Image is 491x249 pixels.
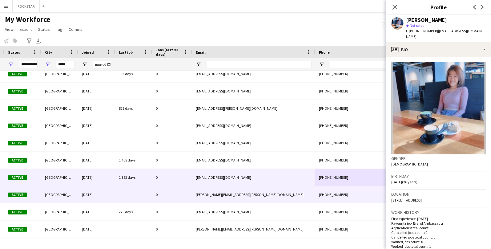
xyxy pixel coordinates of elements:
[5,15,50,24] span: My Workforce
[391,226,486,230] p: Applications total count: 1
[45,62,50,67] button: Open Filter Menu
[69,27,83,32] span: Comms
[78,169,115,186] div: [DATE]
[192,100,315,117] div: [EMAIL_ADDRESS][PERSON_NAME][DOMAIN_NAME]
[391,221,486,226] p: Favourite job: Brand Ambassador
[66,25,85,33] a: Comms
[315,65,394,82] div: [PHONE_NUMBER]
[319,62,324,67] button: Open Filter Menu
[115,100,152,117] div: 828 days
[8,50,20,55] span: Status
[386,3,491,11] h3: Profile
[391,62,486,154] img: Crew avatar or photo
[78,186,115,203] div: [DATE]
[41,152,78,169] div: [GEOGRAPHIC_DATA]
[5,27,14,32] span: View
[115,169,152,186] div: 1,363 days
[315,152,394,169] div: [PHONE_NUMBER]
[315,83,394,100] div: [PHONE_NUMBER]
[41,100,78,117] div: [GEOGRAPHIC_DATA]
[386,42,491,57] div: Bio
[192,169,315,186] div: [EMAIL_ADDRESS][DOMAIN_NAME]
[152,100,192,117] div: 0
[45,50,52,55] span: City
[391,162,428,166] span: [DEMOGRAPHIC_DATA]
[192,186,315,203] div: [PERSON_NAME][EMAIL_ADDRESS][PERSON_NAME][DOMAIN_NAME]
[192,221,315,238] div: [PERSON_NAME][EMAIL_ADDRESS][PERSON_NAME][DOMAIN_NAME]
[38,27,50,32] span: Status
[152,134,192,151] div: 0
[8,106,27,111] span: Active
[56,27,62,32] span: Tag
[93,61,111,68] input: Joined Filter Input
[78,65,115,82] div: [DATE]
[78,221,115,238] div: [DATE]
[17,25,34,33] a: Export
[41,169,78,186] div: [GEOGRAPHIC_DATA]
[406,29,484,39] span: | [EMAIL_ADDRESS][DOMAIN_NAME]
[115,152,152,169] div: 1,458 days
[391,156,486,161] h3: Gender
[152,83,192,100] div: 0
[192,117,315,134] div: [EMAIL_ADDRESS][DOMAIN_NAME]
[35,25,52,33] a: Status
[391,180,417,184] span: [DATE] (26 years)
[315,100,394,117] div: [PHONE_NUMBER]
[78,117,115,134] div: [DATE]
[391,239,486,244] p: Worked jobs count: 0
[319,50,330,55] span: Phone
[8,141,27,145] span: Active
[207,61,312,68] input: Email Filter Input
[56,61,74,68] input: City Filter Input
[391,244,486,249] p: Worked jobs total count: 1
[41,221,78,238] div: [GEOGRAPHIC_DATA]
[8,62,14,67] button: Open Filter Menu
[34,37,42,45] app-action-btn: Export XLSX
[391,198,422,202] span: [STREET_ADDRESS]
[78,203,115,220] div: [DATE]
[192,65,315,82] div: [EMAIL_ADDRESS][DOMAIN_NAME]
[8,158,27,163] span: Active
[192,83,315,100] div: [EMAIL_ADDRESS][DOMAIN_NAME]
[391,191,486,197] h3: Location
[8,124,27,128] span: Active
[20,27,32,32] span: Export
[315,221,394,238] div: [PHONE_NUMBER]
[406,29,438,33] span: t. [PHONE_NUMBER]
[406,17,447,23] div: [PERSON_NAME]
[119,50,133,55] span: Last job
[8,193,27,197] span: Active
[8,175,27,180] span: Active
[156,47,181,57] span: Jobs (last 90 days)
[2,25,16,33] a: View
[391,230,486,235] p: Cancelled jobs count: 0
[315,117,394,134] div: [PHONE_NUMBER]
[115,65,152,82] div: 133 days
[41,117,78,134] div: [GEOGRAPHIC_DATA]
[391,235,486,239] p: Cancelled jobs total count: 0
[315,186,394,203] div: [PHONE_NUMBER]
[152,203,192,220] div: 0
[152,117,192,134] div: 0
[192,152,315,169] div: [EMAIL_ADDRESS][DOMAIN_NAME]
[78,83,115,100] div: [DATE]
[8,227,27,232] span: Active
[196,62,201,67] button: Open Filter Menu
[410,23,425,28] span: Not rated
[152,186,192,203] div: 0
[152,221,192,238] div: 0
[315,203,394,220] div: [PHONE_NUMBER]
[78,152,115,169] div: [DATE]
[391,210,486,215] h3: Work history
[391,216,486,221] p: First experience: [DATE]
[26,37,33,45] app-action-btn: Advanced filters
[192,134,315,151] div: [EMAIL_ADDRESS][DOMAIN_NAME]
[8,210,27,214] span: Active
[41,203,78,220] div: [GEOGRAPHIC_DATA]
[152,65,192,82] div: 0
[391,173,486,179] h3: Birthday
[54,25,65,33] a: Tag
[115,203,152,220] div: 279 days
[330,61,390,68] input: Phone Filter Input
[78,134,115,151] div: [DATE]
